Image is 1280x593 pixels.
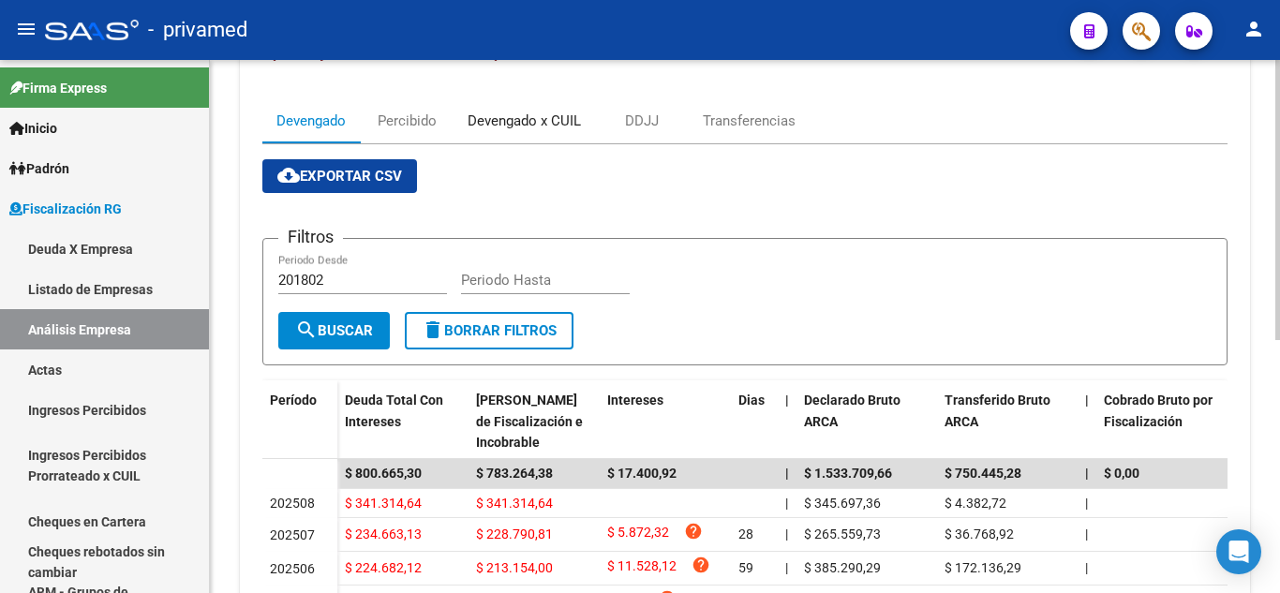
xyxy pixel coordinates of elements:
[731,380,778,463] datatable-header-cell: Dias
[476,560,553,575] span: $ 213.154,00
[270,496,315,511] span: 202508
[277,168,402,185] span: Exportar CSV
[295,319,318,341] mat-icon: search
[1243,18,1265,40] mat-icon: person
[945,560,1021,575] span: $ 172.136,29
[785,466,789,481] span: |
[607,393,663,408] span: Intereses
[804,526,881,541] span: $ 265.559,73
[1104,393,1213,429] span: Cobrado Bruto por Fiscalización
[9,199,122,219] span: Fiscalización RG
[476,466,553,481] span: $ 783.264,38
[422,322,557,339] span: Borrar Filtros
[1085,466,1089,481] span: |
[1078,380,1096,463] datatable-header-cell: |
[1085,393,1089,408] span: |
[945,393,1050,429] span: Transferido Bruto ARCA
[270,527,315,542] span: 202507
[476,393,583,451] span: [PERSON_NAME] de Fiscalización e Incobrable
[804,393,900,429] span: Declarado Bruto ARCA
[945,496,1006,511] span: $ 4.382,72
[1216,529,1261,574] div: Open Intercom Messenger
[476,526,553,541] span: $ 228.790,81
[1085,496,1088,511] span: |
[345,526,422,541] span: $ 234.663,13
[804,560,881,575] span: $ 385.290,29
[738,526,753,541] span: 28
[405,312,573,349] button: Borrar Filtros
[785,560,788,575] span: |
[1096,380,1237,463] datatable-header-cell: Cobrado Bruto por Fiscalización
[937,380,1078,463] datatable-header-cell: Transferido Bruto ARCA
[1085,526,1088,541] span: |
[262,159,417,193] button: Exportar CSV
[345,560,422,575] span: $ 224.682,12
[278,312,390,349] button: Buscar
[703,111,796,131] div: Transferencias
[469,380,600,463] datatable-header-cell: Deuda Bruta Neto de Fiscalización e Incobrable
[9,118,57,139] span: Inicio
[607,466,677,481] span: $ 17.400,92
[9,158,69,179] span: Padrón
[148,9,247,51] span: - privamed
[625,111,659,131] div: DDJJ
[378,111,437,131] div: Percibido
[684,522,703,541] i: help
[600,380,731,463] datatable-header-cell: Intereses
[778,380,796,463] datatable-header-cell: |
[337,380,469,463] datatable-header-cell: Deuda Total Con Intereses
[804,496,881,511] span: $ 345.697,36
[345,393,443,429] span: Deuda Total Con Intereses
[295,322,373,339] span: Buscar
[277,164,300,186] mat-icon: cloud_download
[276,111,346,131] div: Devengado
[345,496,422,511] span: $ 341.314,64
[785,526,788,541] span: |
[738,560,753,575] span: 59
[738,393,765,408] span: Dias
[422,319,444,341] mat-icon: delete
[1085,560,1088,575] span: |
[345,466,422,481] span: $ 800.665,30
[785,496,788,511] span: |
[270,393,317,408] span: Período
[692,556,710,574] i: help
[945,466,1021,481] span: $ 750.445,28
[785,393,789,408] span: |
[1104,466,1139,481] span: $ 0,00
[607,522,669,547] span: $ 5.872,32
[945,526,1014,541] span: $ 36.768,92
[9,78,107,98] span: Firma Express
[796,380,937,463] datatable-header-cell: Declarado Bruto ARCA
[278,224,343,250] h3: Filtros
[262,380,337,459] datatable-header-cell: Período
[804,466,892,481] span: $ 1.533.709,66
[15,18,37,40] mat-icon: menu
[270,561,315,576] span: 202506
[476,496,553,511] span: $ 341.314,64
[468,111,581,131] div: Devengado x CUIL
[607,556,677,581] span: $ 11.528,12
